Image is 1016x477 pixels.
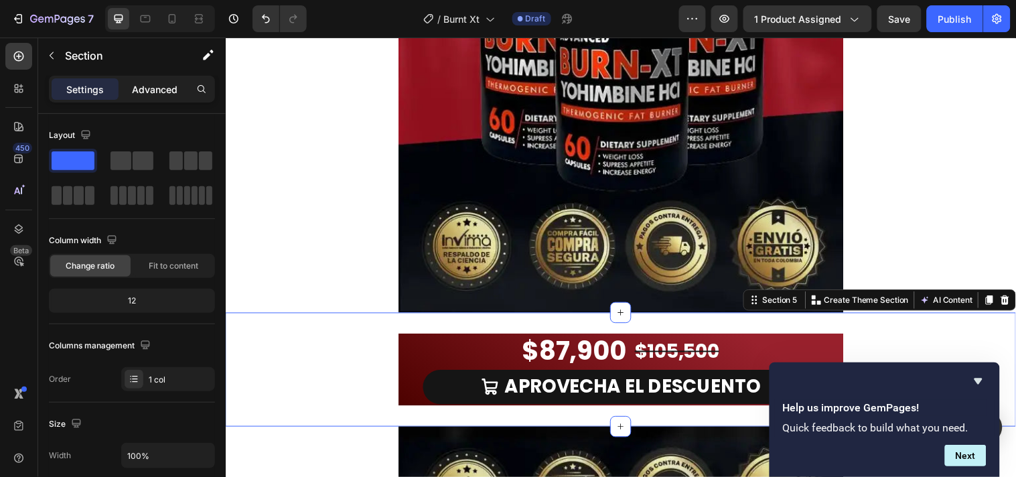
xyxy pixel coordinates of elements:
[13,143,32,153] div: 450
[526,13,546,25] span: Draft
[225,38,1016,477] iframe: Design area
[755,12,842,26] span: 1 product assigned
[49,232,120,250] div: Column width
[252,5,307,32] div: Undo/Redo
[543,261,584,273] div: Section 5
[65,48,175,64] p: Section
[783,400,987,416] h2: Help us improve GemPages!
[149,374,212,386] div: 1 col
[743,5,872,32] button: 1 product assigned
[66,82,104,96] p: Settings
[49,127,94,145] div: Layout
[415,305,504,334] div: $105,500
[703,259,762,275] button: AI Content
[201,338,603,372] a: APROVECHA EL DESCUENTO
[49,415,84,433] div: Size
[10,245,32,256] div: Beta
[889,13,911,25] span: Save
[927,5,983,32] button: Publish
[783,421,987,434] p: Quick feedback to build what you need.
[609,261,695,273] p: Create Theme Section
[49,337,153,355] div: Columns management
[132,82,177,96] p: Advanced
[122,444,214,468] input: Auto
[88,11,94,27] p: 7
[877,5,922,32] button: Save
[438,12,441,26] span: /
[5,5,100,32] button: 7
[49,450,71,462] div: Width
[49,373,71,385] div: Order
[301,301,410,338] div: $87,900
[938,12,972,26] div: Publish
[970,373,987,389] button: Hide survey
[149,260,198,272] span: Fit to content
[284,343,545,367] p: APROVECHA EL DESCUENTO
[783,373,987,466] div: Help us improve GemPages!
[52,291,212,310] div: 12
[66,260,115,272] span: Change ratio
[444,12,480,26] span: Burnt Xt
[945,445,987,466] button: Next question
